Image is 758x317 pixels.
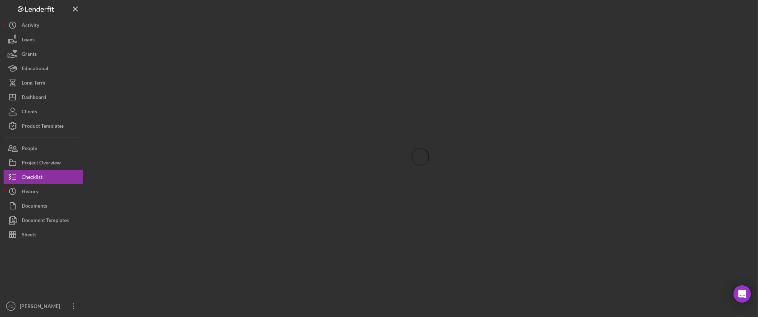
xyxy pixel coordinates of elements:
button: People [4,141,83,155]
div: Grants [22,47,37,63]
button: Activity [4,18,83,32]
div: Long-Term [22,76,45,92]
div: Documents [22,199,47,215]
div: Activity [22,18,39,34]
div: Dashboard [22,90,46,106]
div: Educational [22,61,48,77]
button: Sheets [4,227,83,242]
div: History [22,184,39,200]
button: Documents [4,199,83,213]
div: Project Overview [22,155,61,172]
div: Product Templates [22,119,64,135]
button: Grants [4,47,83,61]
div: [PERSON_NAME] [18,299,65,315]
button: Educational [4,61,83,76]
div: Open Intercom Messenger [734,285,751,303]
text: FC [9,304,13,308]
button: Project Overview [4,155,83,170]
button: Clients [4,104,83,119]
div: Document Templates [22,213,69,229]
div: Loans [22,32,35,49]
button: History [4,184,83,199]
button: Checklist [4,170,83,184]
button: Loans [4,32,83,47]
button: Document Templates [4,213,83,227]
div: Checklist [22,170,42,186]
div: People [22,141,37,157]
button: Dashboard [4,90,83,104]
button: Product Templates [4,119,83,133]
button: Long-Term [4,76,83,90]
button: FC[PERSON_NAME] [4,299,83,313]
div: Sheets [22,227,36,244]
div: Clients [22,104,37,121]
